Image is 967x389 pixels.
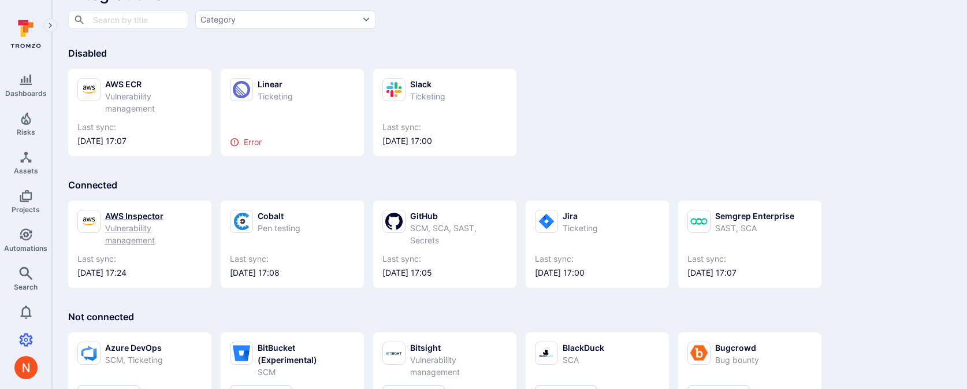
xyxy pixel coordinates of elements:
[563,354,604,366] div: SCA
[382,210,507,279] a: GitHubSCM, SCA, SAST, SecretsLast sync:[DATE] 17:05
[410,222,507,246] div: SCM, SCA, SAST, Secrets
[258,222,300,234] div: Pen testing
[687,210,812,279] a: Semgrep EnterpriseSAST, SCALast sync:[DATE] 17:07
[258,210,300,222] div: Cobalt
[200,14,236,25] div: Category
[410,78,445,90] div: Slack
[410,354,507,378] div: Vulnerability management
[535,210,660,279] a: JiraTicketingLast sync:[DATE] 17:00
[230,210,355,279] a: CobaltPen testingLast sync:[DATE] 17:08
[105,342,163,354] div: Azure DevOps
[68,47,107,59] span: Disabled
[68,311,134,323] span: Not connected
[17,128,35,136] span: Risks
[77,121,202,133] span: Last sync:
[715,210,794,222] div: Semgrep Enterprise
[77,210,202,279] a: AWS InspectorVulnerability managementLast sync:[DATE] 17:24
[77,135,202,147] span: [DATE] 17:07
[258,78,293,90] div: Linear
[230,78,355,147] a: LinearTicketingError
[715,342,759,354] div: Bugcrowd
[382,78,507,147] a: SlackTicketingLast sync:[DATE] 17:00
[230,253,355,265] span: Last sync:
[382,135,507,147] span: [DATE] 17:00
[258,90,293,102] div: Ticketing
[410,342,507,354] div: Bitsight
[5,89,47,98] span: Dashboards
[4,244,47,253] span: Automations
[563,222,598,234] div: Ticketing
[230,138,355,147] div: Error
[410,90,445,102] div: Ticketing
[12,205,40,214] span: Projects
[258,366,355,378] div: SCM
[105,210,202,222] div: AWS Inspector
[90,9,165,29] input: Search by title
[715,222,794,234] div: SAST, SCA
[382,253,507,265] span: Last sync:
[77,267,202,279] span: [DATE] 17:24
[563,210,598,222] div: Jira
[230,267,355,279] span: [DATE] 17:08
[77,253,202,265] span: Last sync:
[715,354,759,366] div: Bug bounty
[43,18,57,32] button: Expand navigation menu
[410,210,507,222] div: GitHub
[687,253,812,265] span: Last sync:
[563,342,604,354] div: BlackDuck
[105,354,163,366] div: SCM, Ticketing
[687,267,812,279] span: [DATE] 17:07
[46,21,54,31] i: Expand navigation menu
[14,166,38,175] span: Assets
[68,179,117,191] span: Connected
[535,267,660,279] span: [DATE] 17:00
[14,356,38,379] div: Neeren Patki
[105,78,202,90] div: AWS ECR
[258,342,355,366] div: BitBucket (Experimental)
[382,121,507,133] span: Last sync:
[14,356,38,379] img: ACg8ocIprwjrgDQnDsNSk9Ghn5p5-B8DpAKWoJ5Gi9syOE4K59tr4Q=s96-c
[105,90,202,114] div: Vulnerability management
[105,222,202,246] div: Vulnerability management
[77,78,202,147] a: AWS ECRVulnerability managementLast sync:[DATE] 17:07
[14,283,38,291] span: Search
[195,10,376,29] button: Category
[535,253,660,265] span: Last sync:
[382,267,507,279] span: [DATE] 17:05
